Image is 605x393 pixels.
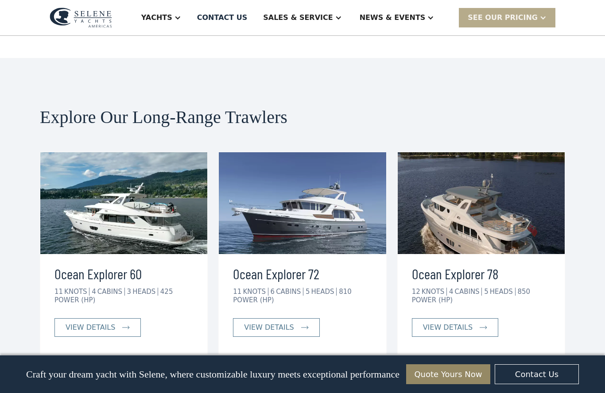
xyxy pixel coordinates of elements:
[468,12,538,23] div: SEE Our Pricing
[490,288,516,296] div: HEADS
[197,12,248,23] div: Contact US
[132,288,158,296] div: HEADS
[517,288,530,296] div: 850
[66,322,115,333] div: view details
[306,288,310,296] div: 5
[412,263,551,284] h3: Ocean Explorer 78
[406,364,490,384] a: Quote Yours Now
[412,296,453,304] div: POWER (HP)
[422,288,447,296] div: KNOTS
[276,288,303,296] div: CABINS
[122,326,130,329] img: icon
[40,108,565,127] h2: Explore Our Long-Range Trawlers
[263,12,333,23] div: Sales & Service
[64,288,89,296] div: KNOTS
[311,288,337,296] div: HEADS
[454,288,482,296] div: CABINS
[54,288,63,296] div: 11
[449,288,454,296] div: 4
[244,322,294,333] div: view details
[360,12,426,23] div: News & EVENTS
[480,326,487,329] img: icon
[127,288,132,296] div: 3
[301,326,309,329] img: icon
[26,369,399,380] p: Craft your dream yacht with Selene, where customizable luxury meets exceptional performance
[141,12,172,23] div: Yachts
[339,288,352,296] div: 810
[50,8,112,28] img: logo
[92,288,96,296] div: 4
[233,263,372,284] h3: Ocean Explorer 72
[233,288,241,296] div: 11
[54,318,141,337] a: view details
[412,288,420,296] div: 12
[423,322,473,333] div: view details
[243,288,268,296] div: KNOTS
[54,263,193,284] h3: Ocean Explorer 60
[271,288,275,296] div: 6
[233,296,274,304] div: POWER (HP)
[160,288,173,296] div: 425
[412,318,498,337] a: view details
[459,8,555,27] div: SEE Our Pricing
[97,288,125,296] div: CABINS
[233,318,319,337] a: view details
[495,364,579,384] a: Contact Us
[54,296,95,304] div: POWER (HP)
[484,288,489,296] div: 5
